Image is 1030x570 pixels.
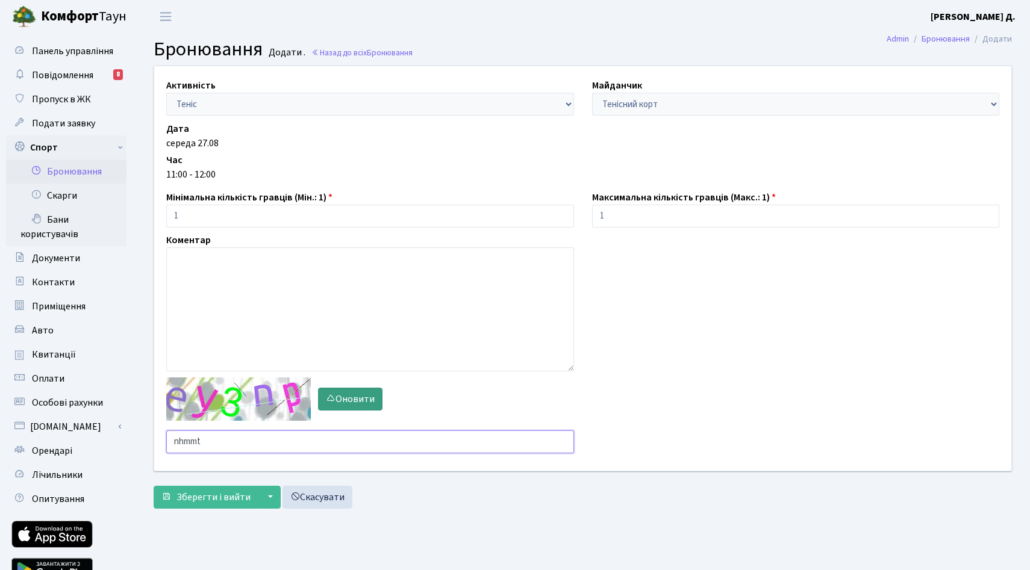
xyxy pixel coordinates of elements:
[166,190,332,205] label: Мінімальна кількість гравців (Мін.: 1)
[32,117,95,130] span: Подати заявку
[6,270,126,294] a: Контакти
[166,430,574,453] input: Введіть текст із зображення
[12,5,36,29] img: logo.png
[176,491,251,504] span: Зберегти і вийти
[311,47,413,58] a: Назад до всіхБронювання
[6,415,126,439] a: [DOMAIN_NAME]
[6,39,126,63] a: Панель управління
[970,33,1012,46] li: Додати
[6,294,126,318] a: Приміщення
[41,7,99,26] b: Комфорт
[32,348,76,361] span: Квитанції
[32,69,93,82] span: Повідомлення
[154,486,258,509] button: Зберегти і вийти
[32,300,86,313] span: Приміщення
[32,324,54,337] span: Авто
[32,276,75,289] span: Контакти
[32,252,80,265] span: Документи
[6,111,126,135] a: Подати заявку
[282,486,352,509] a: Скасувати
[869,26,1030,52] nav: breadcrumb
[32,93,91,106] span: Пропуск в ЖК
[32,468,83,482] span: Лічильники
[6,439,126,463] a: Орендарі
[318,388,382,410] button: Оновити
[151,7,181,26] button: Переключити навігацію
[166,153,183,167] label: Час
[32,444,72,457] span: Орендарі
[166,122,189,136] label: Дата
[6,342,126,367] a: Квитанції
[166,78,216,93] label: Активність
[6,463,126,487] a: Лічильники
[166,377,311,421] img: default
[32,45,113,58] span: Панель управління
[166,167,999,182] div: 11:00 - 12:00
[6,135,126,160] a: Спорт
[6,208,126,246] a: Бани користувачів
[931,10,1016,23] b: [PERSON_NAME] Д.
[266,47,305,58] small: Додати .
[32,492,84,506] span: Опитування
[6,63,126,87] a: Повідомлення8
[6,87,126,111] a: Пропуск в ЖК
[367,47,413,58] span: Бронювання
[32,396,103,409] span: Особові рахунки
[922,33,970,45] a: Бронювання
[6,184,126,208] a: Скарги
[41,7,126,27] span: Таун
[931,10,1016,24] a: [PERSON_NAME] Д.
[6,318,126,342] a: Авто
[6,391,126,415] a: Особові рахунки
[154,36,263,63] span: Бронювання
[166,136,999,150] div: середа 27.08
[6,160,126,184] a: Бронювання
[592,78,642,93] label: Майданчик
[6,246,126,270] a: Документи
[887,33,909,45] a: Admin
[6,367,126,391] a: Оплати
[113,69,123,80] div: 8
[32,372,64,385] span: Оплати
[592,190,776,205] label: Максимальна кількість гравців (Макс.: 1)
[166,233,211,247] label: Коментар
[6,487,126,511] a: Опитування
